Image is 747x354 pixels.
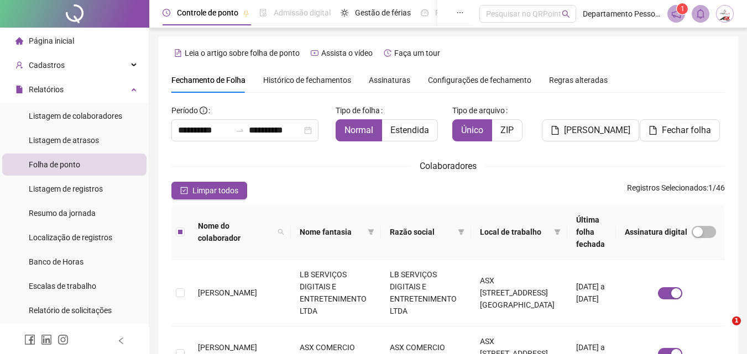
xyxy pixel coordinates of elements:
td: LB SERVIÇOS DIGITAIS E ENTRETENIMENTO LTDA [381,260,471,326]
span: file [551,126,560,135]
span: Listagem de registros [29,184,103,193]
span: Colaboradores [420,161,477,171]
td: [DATE] a [DATE] [567,260,616,326]
sup: 1 [677,3,688,14]
span: Histórico de fechamentos [263,76,351,84]
span: Fechamento de Folha [171,76,245,84]
span: info-circle [200,107,207,114]
span: check-square [180,187,188,194]
button: Limpar todos [171,182,247,199]
span: Página inicial [29,36,74,45]
span: Assista o vídeo [321,49,373,57]
span: file-done [259,9,267,17]
span: pushpin [243,10,249,17]
span: Relatórios [29,85,64,94]
span: Controle de ponto [177,8,238,17]
th: Última folha fechada [567,205,616,260]
span: filter [456,224,467,240]
span: notification [671,9,681,19]
span: Local de trabalho [480,226,550,238]
span: ellipsis [456,9,464,17]
span: filter [365,224,377,240]
span: Departamento Pessoal - [PERSON_NAME] [583,8,661,20]
span: 1 [732,316,741,325]
span: filter [368,229,374,235]
span: home [15,37,23,45]
span: filter [552,224,563,240]
span: Estendida [390,125,429,135]
span: Fechar folha [662,124,711,137]
span: Resumo da jornada [29,209,96,218]
span: youtube [311,49,318,57]
span: Faça um tour [394,49,440,57]
span: Gestão de férias [355,8,411,17]
span: instagram [58,334,69,345]
span: Razão social [390,226,453,238]
span: search [275,218,286,246]
span: history [384,49,391,57]
span: : 1 / 46 [627,182,725,199]
span: Único [461,125,483,135]
span: search [562,10,570,18]
span: Painel do DP [435,8,478,17]
span: filter [554,229,561,235]
span: Configurações de fechamento [428,76,531,84]
button: [PERSON_NAME] [542,119,639,141]
span: Nome do colaborador [198,220,273,244]
span: Assinaturas [369,76,410,84]
span: Folha de ponto [29,160,80,169]
span: user-add [15,61,23,69]
span: to [236,126,244,135]
span: dashboard [421,9,429,17]
span: Localização de registros [29,233,112,242]
td: ASX [STREET_ADDRESS] [GEOGRAPHIC_DATA] [471,260,567,326]
span: Listagem de atrasos [29,136,99,145]
span: Leia o artigo sobre folha de ponto [185,49,300,57]
iframe: Intercom live chat [709,316,736,343]
span: Tipo de arquivo [452,104,505,117]
span: Tipo de folha [336,104,380,117]
button: Fechar folha [640,119,720,141]
span: Admissão digital [274,8,331,17]
span: [PERSON_NAME] [564,124,630,137]
span: 1 [681,5,685,13]
img: 54126 [717,6,733,22]
span: bell [696,9,706,19]
span: clock-circle [163,9,170,17]
span: left [117,337,125,345]
span: ZIP [500,125,514,135]
span: Relatório de solicitações [29,306,112,315]
span: Limpar todos [192,184,238,197]
span: file-text [174,49,182,57]
span: Cadastros [29,61,65,70]
span: file [649,126,657,135]
span: Nome fantasia [300,226,363,238]
span: search [278,229,284,235]
span: swap-right [236,126,244,135]
span: Banco de Horas [29,257,83,266]
span: linkedin [41,334,52,345]
span: file [15,86,23,93]
span: filter [458,229,464,235]
td: LB SERVIÇOS DIGITAIS E ENTRETENIMENTO LTDA [291,260,381,326]
span: Período [171,106,198,115]
span: Registros Selecionados [627,183,707,192]
span: sun [341,9,348,17]
span: Escalas de trabalho [29,282,96,290]
span: [PERSON_NAME] [198,288,257,297]
span: Normal [344,125,373,135]
span: Regras alteradas [549,76,608,84]
span: facebook [24,334,35,345]
span: Listagem de colaboradores [29,112,122,120]
span: Assinatura digital [625,226,687,238]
